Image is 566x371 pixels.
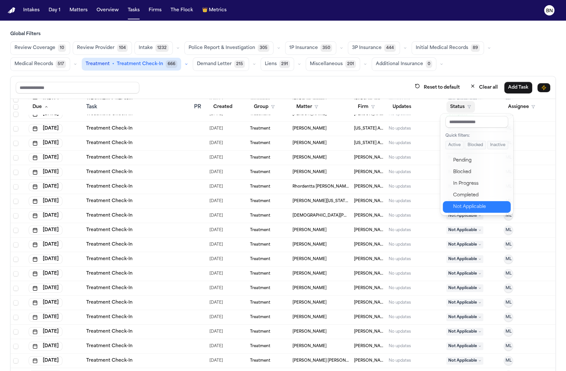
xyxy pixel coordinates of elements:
[440,113,513,215] div: Status
[453,180,507,188] div: In Progress
[453,191,507,199] div: Completed
[487,141,508,149] button: Inactive
[453,168,507,176] div: Blocked
[465,141,486,149] button: Blocked
[453,157,507,164] div: Pending
[445,141,463,149] button: Active
[445,133,508,138] div: Quick filters:
[446,101,475,112] button: Status
[453,203,507,211] div: Not Applicable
